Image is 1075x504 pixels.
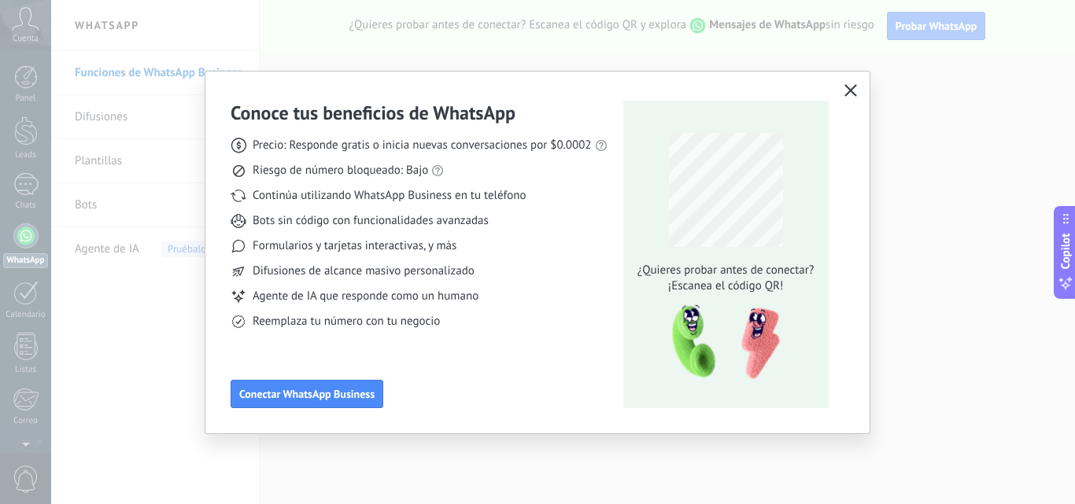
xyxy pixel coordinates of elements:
[253,188,526,204] span: Continúa utilizando WhatsApp Business en tu teléfono
[253,213,489,229] span: Bots sin código con funcionalidades avanzadas
[659,300,783,384] img: qr-pic-1x.png
[1058,233,1073,269] span: Copilot
[231,380,383,408] button: Conectar WhatsApp Business
[239,388,375,399] span: Conectar WhatsApp Business
[253,289,478,304] span: Agente de IA que responde como un humano
[231,101,515,125] h3: Conoce tus beneficios de WhatsApp
[253,163,428,178] span: Riesgo de número bloqueado: Bajo
[253,138,592,153] span: Precio: Responde gratis o inicia nuevas conversaciones por $0.0002
[253,238,456,254] span: Formularios y tarjetas interactivas, y más
[633,263,818,278] span: ¿Quieres probar antes de conectar?
[633,278,818,294] span: ¡Escanea el código QR!
[253,263,475,279] span: Difusiones de alcance masivo personalizado
[253,314,440,329] span: Reemplaza tu número con tu negocio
